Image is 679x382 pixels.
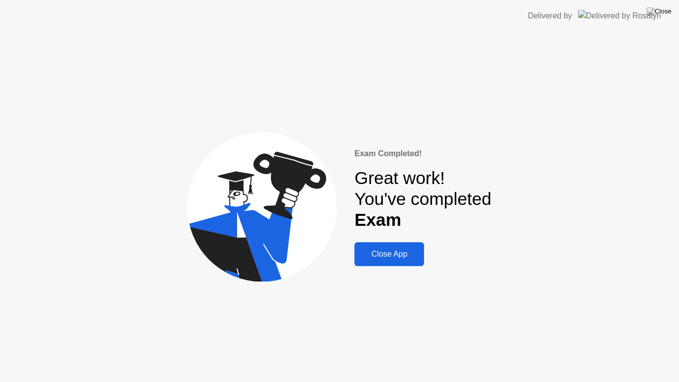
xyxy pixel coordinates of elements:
button: Close App [354,242,424,266]
div: Close App [357,250,421,259]
div: Great work! You've completed [354,168,491,231]
div: Exam Completed! [354,148,491,160]
div: Delivered by [528,10,572,22]
b: Exam [354,210,401,229]
img: Delivered by Rosalyn [578,10,661,21]
img: Close [647,7,672,15]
